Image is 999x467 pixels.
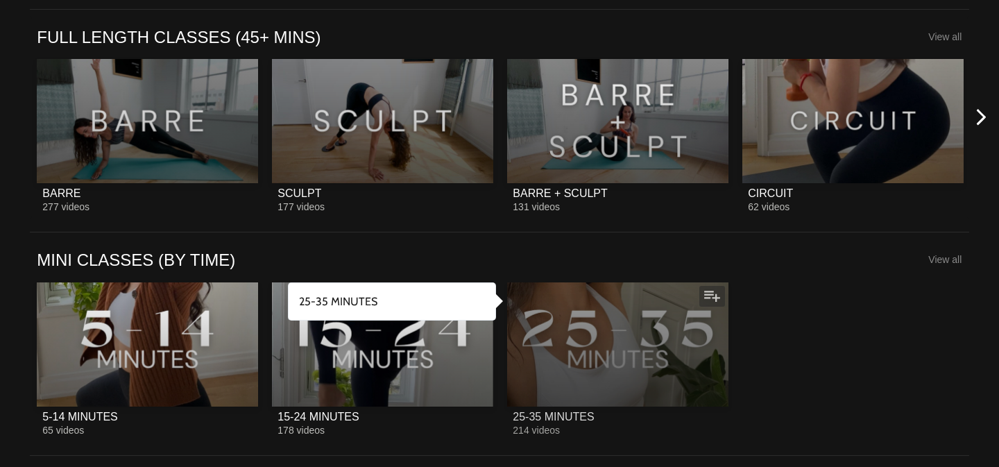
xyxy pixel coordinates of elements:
a: View all [928,31,962,42]
span: 277 videos [42,201,89,212]
div: 5-14 MINUTES [42,410,117,423]
span: 62 videos [748,201,789,212]
span: 178 videos [277,425,325,436]
a: CIRCUITCIRCUIT62 videos [742,59,964,212]
a: 25-35 MINUTES25-35 MINUTES214 videos [507,282,728,436]
span: 177 videos [277,201,325,212]
a: SCULPTSCULPT177 videos [272,59,493,212]
span: 131 videos [513,201,560,212]
a: MINI CLASSES (BY TIME) [37,249,235,271]
a: FULL LENGTH CLASSES (45+ MINS) [37,26,321,48]
a: BARREBARRE277 videos [37,59,258,212]
button: Add to my list [699,286,725,307]
div: SCULPT [277,187,321,200]
div: 15-24 MINUTES [277,410,359,423]
div: CIRCUIT [748,187,793,200]
div: BARRE [42,187,80,200]
span: 214 videos [513,425,560,436]
a: 15-24 MINUTES15-24 MINUTES178 videos [272,282,493,436]
strong: 25-35 MINUTES [299,295,377,308]
span: 65 videos [42,425,84,436]
a: BARRE + SCULPTBARRE + SCULPT131 videos [507,59,728,212]
div: BARRE + SCULPT [513,187,607,200]
a: 5-14 MINUTES5-14 MINUTES65 videos [37,282,258,436]
div: 25-35 MINUTES [513,410,594,423]
a: View all [928,254,962,265]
